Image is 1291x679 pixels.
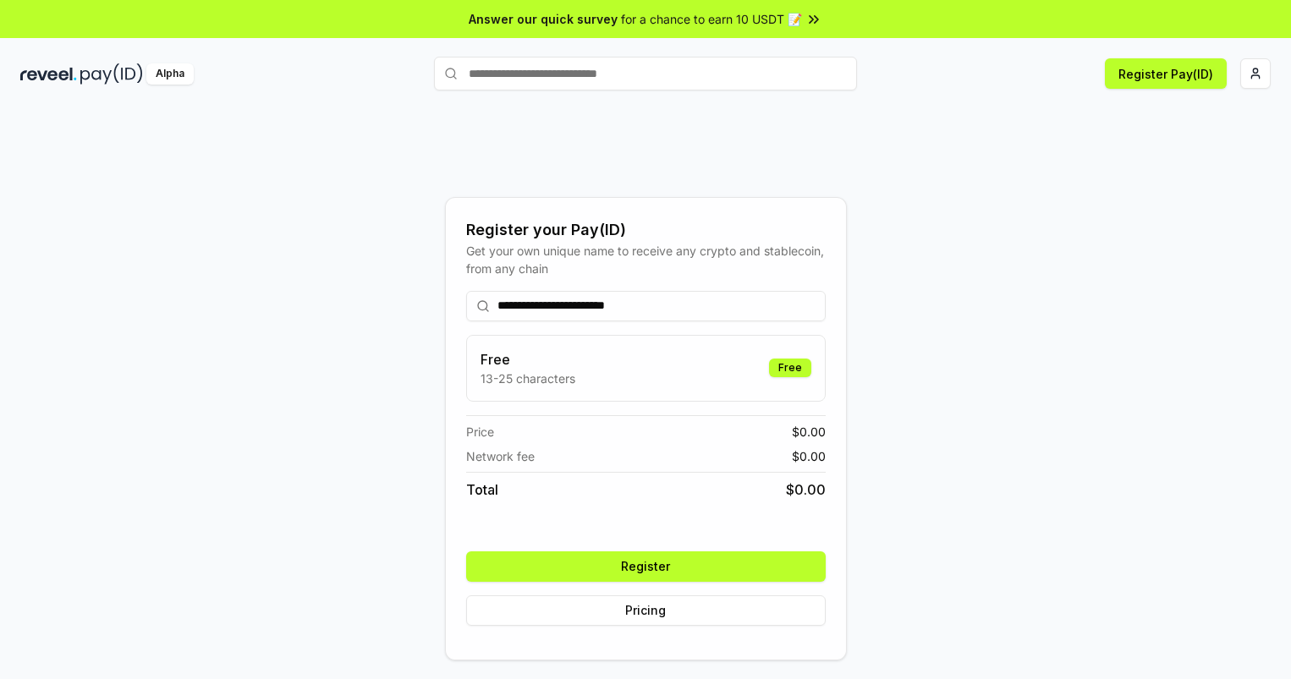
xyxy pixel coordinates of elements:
[466,218,826,242] div: Register your Pay(ID)
[481,349,575,370] h3: Free
[466,479,498,500] span: Total
[20,63,77,85] img: reveel_dark
[466,447,535,465] span: Network fee
[466,242,826,277] div: Get your own unique name to receive any crypto and stablecoin, from any chain
[769,359,811,377] div: Free
[792,447,826,465] span: $ 0.00
[621,10,802,28] span: for a chance to earn 10 USDT 📝
[146,63,194,85] div: Alpha
[466,595,826,626] button: Pricing
[80,63,143,85] img: pay_id
[466,423,494,441] span: Price
[792,423,826,441] span: $ 0.00
[469,10,618,28] span: Answer our quick survey
[481,370,575,387] p: 13-25 characters
[786,479,826,500] span: $ 0.00
[466,551,826,582] button: Register
[1105,58,1227,89] button: Register Pay(ID)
